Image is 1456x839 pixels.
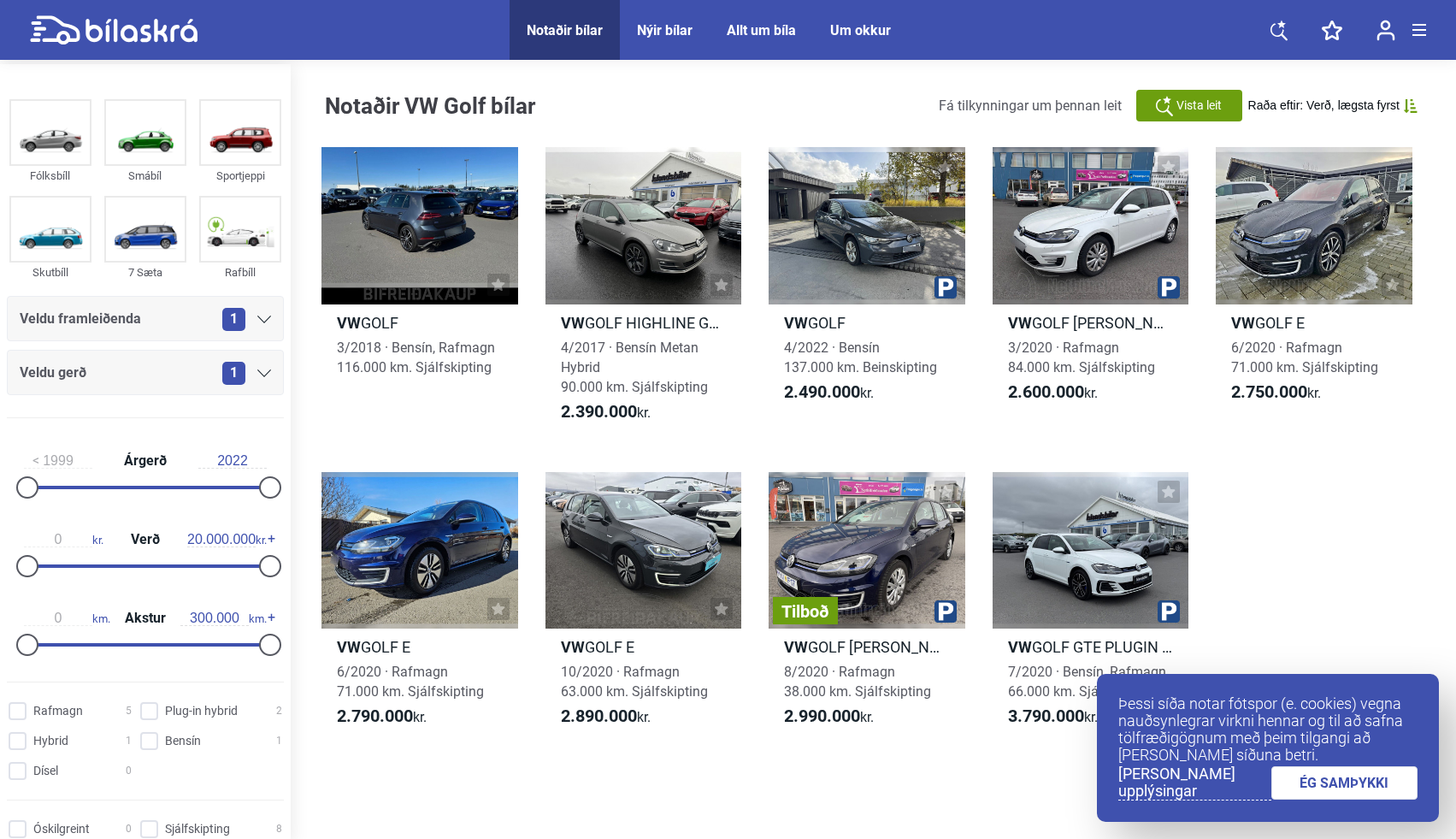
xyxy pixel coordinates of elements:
span: Rafmagn [33,702,83,720]
span: kr. [1231,382,1321,403]
img: parking.png [1158,600,1180,623]
a: VWGOLF [PERSON_NAME] 36KWH3/2020 · Rafmagn84.000 km. Sjálfskipting2.600.000kr. [993,147,1189,438]
span: Veldu framleiðenda [20,307,141,331]
a: VWGOLF E6/2020 · Rafmagn71.000 km. Sjálfskipting2.750.000kr. [1216,147,1412,438]
div: Sportjeppi [199,166,281,186]
b: VW [784,638,808,656]
a: VWGOLF HIGHLINE GLERÞAK METAN4/2017 · Bensín Metan Hybrid90.000 km. Sjálfskipting2.390.000kr. [545,147,742,438]
span: 1 [126,732,132,750]
span: 8 [276,820,282,838]
span: Dísel [33,762,58,780]
h2: GOLF HIGHLINE GLERÞAK METAN [545,313,742,333]
a: VWGOLF E10/2020 · Rafmagn63.000 km. Sjálfskipting2.890.000kr. [545,472,742,743]
div: Rafbíll [199,263,281,282]
span: 4/2022 · Bensín 137.000 km. Beinskipting [784,340,937,375]
span: 0 [126,762,132,780]
a: VWGOLF3/2018 · Bensín, Rafmagn116.000 km. Sjálfskipting [321,147,518,438]
button: Raða eftir: Verð, lægsta fyrst [1248,98,1418,113]
img: user-login.svg [1376,20,1395,41]
span: Hybrid [33,732,68,750]
h2: GOLF [PERSON_NAME] 36 KWH [769,637,965,657]
span: kr. [784,706,874,727]
span: Veldu gerð [20,361,86,385]
p: Þessi síða notar fótspor (e. cookies) vegna nauðsynlegrar virkni hennar og til að safna tölfræðig... [1118,695,1418,764]
span: kr. [561,402,651,422]
h2: GOLF [PERSON_NAME] 36KWH [993,313,1189,333]
b: VW [561,314,585,332]
span: kr. [24,532,103,547]
span: Verð [127,533,164,547]
h2: GOLF [769,313,965,333]
a: VWGOLF GTE PLUGIN HYBRID7/2020 · Bensín, Rafmagn66.000 km. Sjálfskipting3.790.000kr. [993,472,1189,743]
img: parking.png [934,600,957,623]
a: Nýir bílar [637,22,693,38]
a: Um okkur [830,22,891,38]
span: Óskilgreint [33,820,90,838]
b: 2.890.000 [561,706,637,726]
span: 1 [276,732,282,750]
b: VW [1008,638,1032,656]
b: VW [561,638,585,656]
div: 7 Sæta [104,263,186,282]
a: [PERSON_NAME] upplýsingar [1118,765,1271,801]
span: Raða eftir: Verð, lægsta fyrst [1248,98,1400,113]
img: parking.png [934,276,957,298]
a: TilboðVWGOLF [PERSON_NAME] 36 KWH8/2020 · Rafmagn38.000 km. Sjálfskipting2.990.000kr. [769,472,965,743]
div: Skutbíll [9,263,91,282]
span: km. [24,611,110,626]
span: kr. [337,706,427,727]
span: 5 [126,702,132,720]
b: 2.390.000 [561,401,637,422]
span: Fá tilkynningar um þennan leit [939,97,1122,114]
b: VW [337,638,361,656]
span: 2 [276,702,282,720]
span: 3/2018 · Bensín, Rafmagn 116.000 km. Sjálfskipting [337,340,495,375]
b: VW [784,314,808,332]
span: 1 [222,362,245,385]
a: ÉG SAMÞYKKI [1271,766,1418,800]
b: VW [337,314,361,332]
span: kr. [187,532,267,547]
span: Tilboð [781,603,829,620]
span: 8/2020 · Rafmagn 38.000 km. Sjálfskipting [784,664,931,700]
span: 0 [126,820,132,838]
span: 4/2017 · Bensín Metan Hybrid 90.000 km. Sjálfskipting [561,340,708,395]
span: 3/2020 · Rafmagn 84.000 km. Sjálfskipting [1008,340,1155,375]
img: parking.png [1158,276,1180,298]
b: 2.990.000 [784,706,860,726]
h2: GOLF GTE PLUGIN HYBRID [993,637,1189,657]
h2: GOLF E [321,637,518,657]
span: km. [180,611,267,626]
span: Bensín [165,732,201,750]
a: VWGOLF4/2022 · Bensín137.000 km. Beinskipting2.490.000kr. [769,147,965,438]
div: Fólksbíll [9,166,91,186]
span: Vista leit [1176,97,1222,115]
span: kr. [561,706,651,727]
span: 6/2020 · Rafmagn 71.000 km. Sjálfskipting [337,664,484,700]
b: VW [1008,314,1032,332]
div: Smábíl [104,166,186,186]
a: Notaðir bílar [527,22,603,38]
span: 6/2020 · Rafmagn 71.000 km. Sjálfskipting [1231,340,1378,375]
span: 10/2020 · Rafmagn 63.000 km. Sjálfskipting [561,664,708,700]
span: kr. [1008,706,1098,727]
b: 3.790.000 [1008,706,1084,726]
h2: GOLF [321,313,518,333]
h2: GOLF E [1216,313,1412,333]
span: Plug-in hybrid [165,702,238,720]
b: 2.790.000 [337,706,413,726]
h2: GOLF E [545,637,742,657]
b: 2.600.000 [1008,381,1084,402]
a: VWGOLF E6/2020 · Rafmagn71.000 km. Sjálfskipting2.790.000kr. [321,472,518,743]
span: 1 [222,308,245,331]
a: Allt um bíla [727,22,796,38]
b: 2.490.000 [784,381,860,402]
span: kr. [784,382,874,403]
b: 2.750.000 [1231,381,1307,402]
span: Sjálfskipting [165,820,230,838]
h1: Notaðir VW Golf bílar [325,95,557,117]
